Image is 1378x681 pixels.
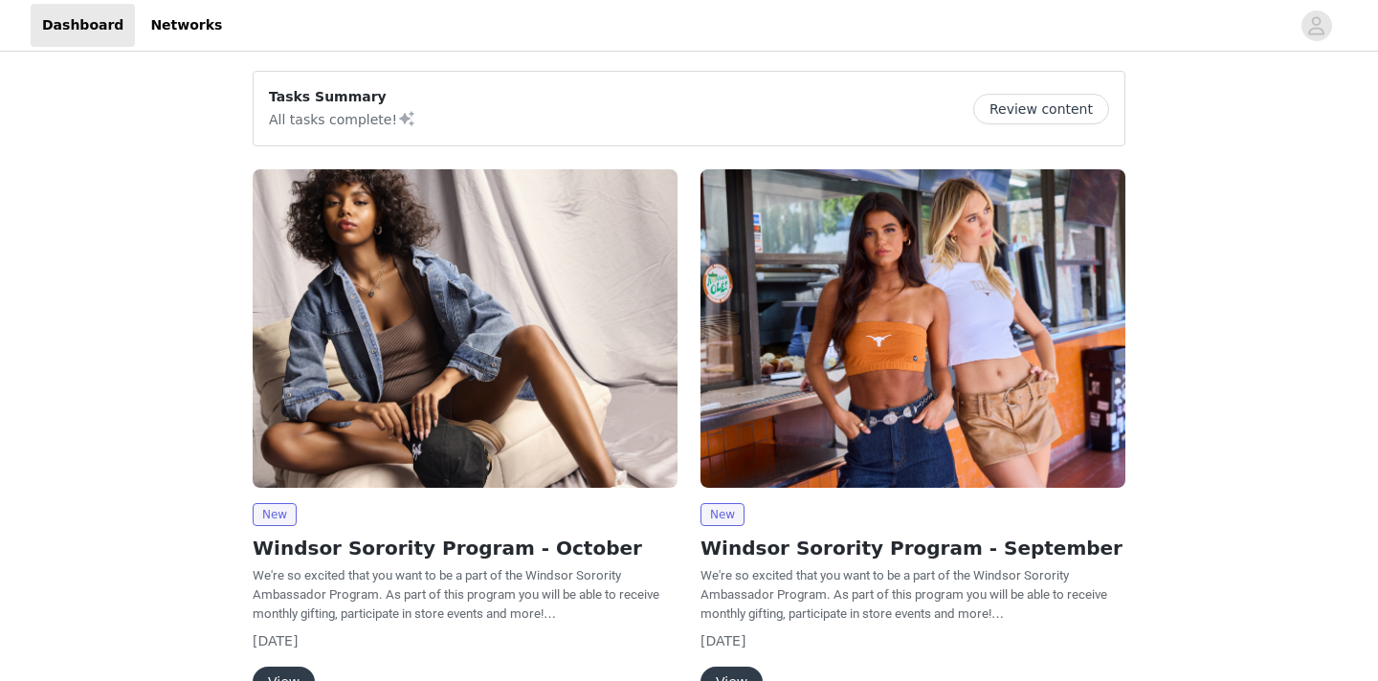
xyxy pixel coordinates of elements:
[31,4,135,47] a: Dashboard
[253,568,659,621] span: We're so excited that you want to be a part of the Windsor Sorority Ambassador Program. As part o...
[269,107,416,130] p: All tasks complete!
[700,503,745,526] span: New
[700,633,745,648] span: [DATE]
[253,503,297,526] span: New
[700,169,1125,488] img: Windsor
[253,534,678,562] h2: Windsor Sorority Program - October
[700,534,1125,562] h2: Windsor Sorority Program - September
[253,169,678,488] img: Windsor
[1307,11,1325,41] div: avatar
[269,87,416,107] p: Tasks Summary
[139,4,233,47] a: Networks
[973,94,1109,124] button: Review content
[253,633,298,648] span: [DATE]
[700,568,1107,621] span: We're so excited that you want to be a part of the Windsor Sorority Ambassador Program. As part o...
